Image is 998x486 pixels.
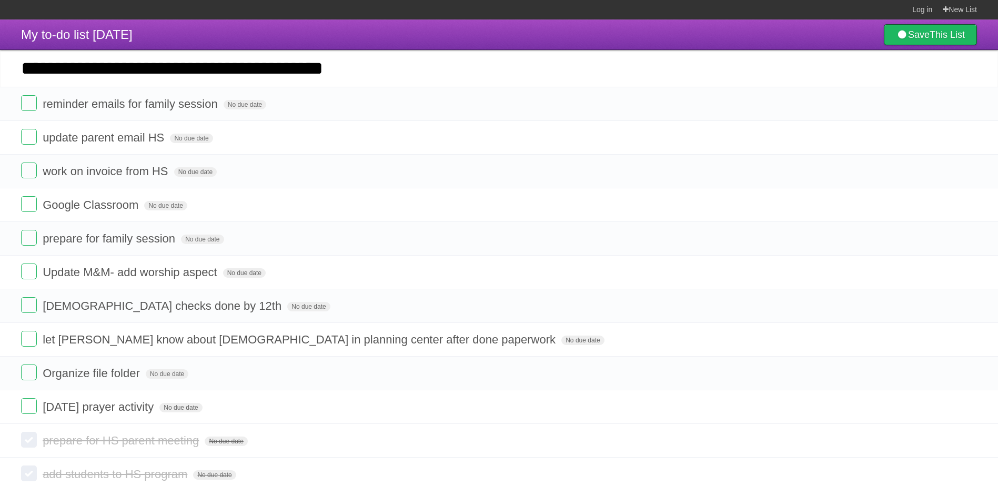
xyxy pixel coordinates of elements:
[21,297,37,313] label: Done
[930,29,965,40] b: This List
[21,398,37,414] label: Done
[21,27,133,42] span: My to-do list [DATE]
[21,364,37,380] label: Done
[561,336,604,345] span: No due date
[223,268,266,278] span: No due date
[43,434,201,447] span: prepare for HS parent meeting
[21,196,37,212] label: Done
[193,470,236,480] span: No due date
[43,468,190,481] span: add students to HS program
[21,95,37,111] label: Done
[205,437,247,446] span: No due date
[144,201,187,210] span: No due date
[43,266,219,279] span: Update M&M- add worship aspect
[21,264,37,279] label: Done
[181,235,224,244] span: No due date
[21,129,37,145] label: Done
[884,24,977,45] a: SaveThis List
[43,97,220,110] span: reminder emails for family session
[43,232,178,245] span: prepare for family session
[174,167,217,177] span: No due date
[159,403,202,412] span: No due date
[21,465,37,481] label: Done
[43,198,141,211] span: Google Classroom
[43,333,558,346] span: let [PERSON_NAME] know about [DEMOGRAPHIC_DATA] in planning center after done paperwork
[146,369,188,379] span: No due date
[43,400,156,413] span: [DATE] prayer activity
[43,367,143,380] span: Organize file folder
[21,230,37,246] label: Done
[43,131,167,144] span: update parent email HS
[21,163,37,178] label: Done
[224,100,266,109] span: No due date
[43,165,170,178] span: work on invoice from HS
[21,432,37,448] label: Done
[170,134,213,143] span: No due date
[21,331,37,347] label: Done
[287,302,330,311] span: No due date
[43,299,284,312] span: [DEMOGRAPHIC_DATA] checks done by 12th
